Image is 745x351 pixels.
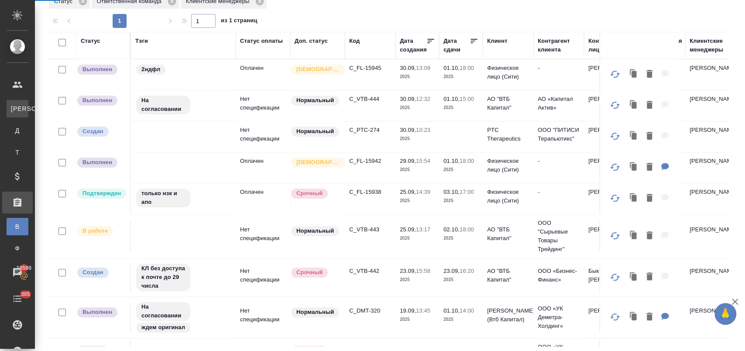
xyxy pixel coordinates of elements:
td: Бык [PERSON_NAME] [584,262,635,293]
p: 14:00 [460,307,474,314]
button: Обновить [604,95,625,116]
p: 17:00 [460,189,474,195]
p: 13:17 [416,226,430,233]
button: Удалить [642,65,657,83]
td: [PERSON_NAME] [584,90,635,121]
p: Создан [82,127,103,136]
p: 15:58 [416,268,430,274]
p: C_DMT-320 [349,306,391,315]
div: Выставляется автоматически для первых 3 заказов нового контактного лица. Особое внимание [290,64,340,76]
td: [PERSON_NAME] [685,59,736,90]
button: Удалить [642,127,657,145]
div: Статус оплаты [240,37,283,45]
div: Статус по умолчанию для стандартных заказов [290,95,340,107]
button: Клонировать [625,308,642,326]
a: Д [7,122,28,139]
p: Физическое лицо (Сити) [487,157,529,174]
button: Для КМ: мед заключение к оригиналу, справка к нот копии, заверить двуязом [657,158,673,176]
button: Клонировать [625,65,642,83]
p: - [538,64,580,72]
p: 01.10, [443,307,460,314]
div: Контрагент клиента [538,37,580,54]
p: 2025 [400,134,435,143]
p: [DEMOGRAPHIC_DATA] [296,65,340,74]
button: Клонировать [625,227,642,245]
p: 30.09, [400,96,416,102]
p: Физическое лицо (Сити) [487,64,529,81]
p: КЛ без доступа к почте до 29 числа [141,264,185,290]
div: только нзк и апо [135,188,231,208]
p: [PERSON_NAME] (Втб Капитал) [487,306,529,324]
span: 305 [16,290,35,299]
p: Нормальный [296,227,334,235]
p: - [538,188,580,196]
button: Клонировать [625,158,642,176]
p: Выполнен [82,158,112,167]
a: 305 [2,288,33,310]
td: [PERSON_NAME] [584,121,635,152]
p: На согласовании [141,96,185,114]
div: Выставляется автоматически при создании заказа [76,126,126,138]
p: 01.10, [443,158,460,164]
td: [PERSON_NAME] [584,302,635,333]
p: 2025 [400,234,435,243]
p: - [538,157,580,165]
button: Обновить [604,267,625,288]
button: Удалить [642,189,657,207]
a: Т [7,144,28,161]
span: из 1 страниц [221,15,257,28]
p: Нормальный [296,127,334,136]
p: 2025 [400,275,435,284]
button: 🙏 [714,303,736,325]
button: Клонировать [625,189,642,207]
p: Срочный [296,189,323,198]
p: Выполнен [82,65,112,74]
div: Выставляет ПМ после сдачи и проведения начислений. Последний этап для ПМа [76,306,126,318]
p: 18:00 [460,158,474,164]
button: Обновить [604,126,625,147]
button: Удалить [642,227,657,245]
button: Обновить [604,157,625,178]
div: Статус [81,37,100,45]
button: Удалить [642,96,657,114]
p: 01.10, [443,65,460,71]
a: [PERSON_NAME] [7,100,28,117]
p: 15:00 [460,96,474,102]
p: ждем оригинал [141,323,185,332]
div: Доп. статус [295,37,328,45]
td: [PERSON_NAME] [685,152,736,183]
p: Подтвержден [82,189,121,198]
p: 2025 [400,72,435,81]
p: Нормальный [296,308,334,317]
div: Выставляет ПМ после сдачи и проведения начислений. Последний этап для ПМа [76,157,126,169]
button: Клонировать [625,96,642,114]
td: Нет спецификации [236,302,290,333]
p: C_VTB-444 [349,95,391,103]
td: [PERSON_NAME] [584,183,635,214]
td: Нет спецификации [236,221,290,251]
button: Обновить [604,188,625,209]
p: C_FL-15942 [349,157,391,165]
p: 2025 [443,196,478,205]
td: Нет спецификации [236,121,290,152]
p: C_PTC-274 [349,126,391,134]
div: Выставляется автоматически при создании заказа [76,267,126,279]
p: Выполнен [82,96,112,105]
div: Выставляет ПМ после принятия заказа от КМа [76,225,126,237]
div: Выставляется автоматически, если на указанный объем услуг необходимо больше времени в стандартном... [290,188,340,200]
p: ООО «Бизнес-Финанс» [538,267,580,284]
p: АО "ВТБ Капитал" [487,225,529,243]
span: Д [11,126,24,135]
p: Нормальный [296,96,334,105]
div: Код [349,37,360,45]
div: Тэги [135,37,148,45]
div: Дата создания [400,37,426,54]
p: 12:32 [416,96,430,102]
p: 10:23 [416,127,430,133]
button: Удалить [642,158,657,176]
p: 13:09 [416,65,430,71]
div: Контактное лицо [588,37,630,54]
p: C_FL-15938 [349,188,391,196]
p: 2025 [400,315,435,324]
td: Оплачен [236,183,290,214]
